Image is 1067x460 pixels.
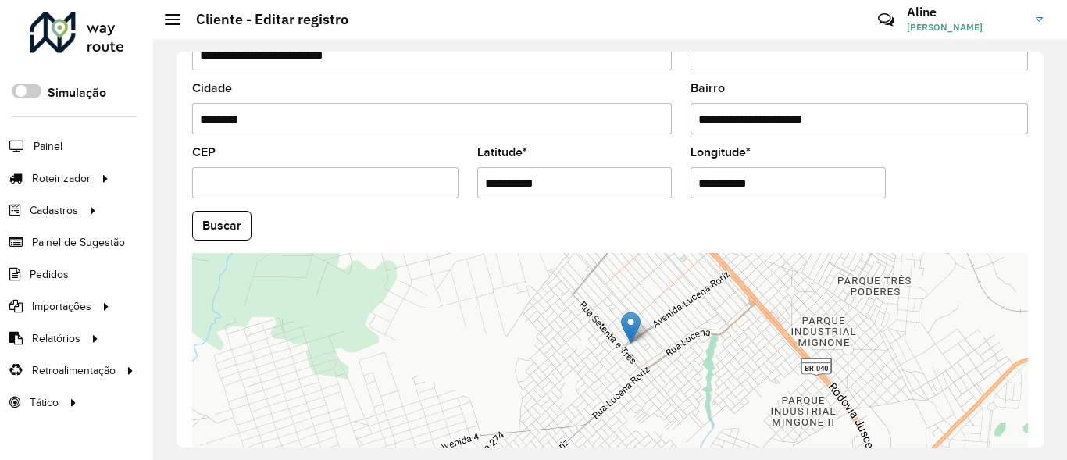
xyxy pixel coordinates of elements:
[621,312,641,344] img: Marker
[32,330,80,347] span: Relatórios
[32,170,91,187] span: Roteirizador
[30,266,69,283] span: Pedidos
[691,79,725,98] label: Bairro
[30,202,78,219] span: Cadastros
[192,143,216,162] label: CEP
[32,362,116,379] span: Retroalimentação
[180,11,348,28] h2: Cliente - Editar registro
[192,211,252,241] button: Buscar
[30,394,59,411] span: Tático
[34,138,62,155] span: Painel
[907,20,1024,34] span: [PERSON_NAME]
[48,84,106,102] label: Simulação
[192,79,232,98] label: Cidade
[691,143,751,162] label: Longitude
[32,298,91,315] span: Importações
[477,143,527,162] label: Latitude
[869,3,903,37] a: Contato Rápido
[32,234,125,251] span: Painel de Sugestão
[907,5,1024,20] h3: Aline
